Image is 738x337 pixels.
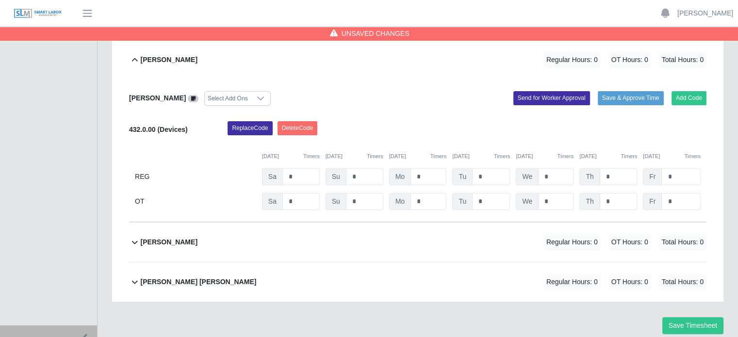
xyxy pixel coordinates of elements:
[543,274,601,290] span: Regular Hours: 0
[262,193,283,210] span: Sa
[608,274,651,290] span: OT Hours: 0
[228,121,272,135] button: ReplaceCode
[557,152,574,160] button: Timers
[129,223,706,262] button: [PERSON_NAME] Regular Hours: 0 OT Hours: 0 Total Hours: 0
[326,152,383,160] div: [DATE]
[129,126,188,133] b: 432.0.00 (Devices)
[326,168,346,185] span: Su
[516,168,539,185] span: We
[659,234,706,250] span: Total Hours: 0
[608,52,651,68] span: OT Hours: 0
[621,152,637,160] button: Timers
[579,152,637,160] div: [DATE]
[342,29,410,38] span: Unsaved Changes
[672,91,707,105] button: Add Code
[543,234,601,250] span: Regular Hours: 0
[643,168,662,185] span: Fr
[494,152,510,160] button: Timers
[516,152,574,160] div: [DATE]
[14,8,62,19] img: SLM Logo
[129,262,706,302] button: [PERSON_NAME] [PERSON_NAME] Regular Hours: 0 OT Hours: 0 Total Hours: 0
[129,94,186,102] b: [PERSON_NAME]
[141,55,197,65] b: [PERSON_NAME]
[326,193,346,210] span: Su
[608,234,651,250] span: OT Hours: 0
[684,152,701,160] button: Timers
[262,152,320,160] div: [DATE]
[579,193,600,210] span: Th
[188,94,198,102] a: View/Edit Notes
[643,152,701,160] div: [DATE]
[278,121,318,135] button: DeleteCode
[129,40,706,80] button: [PERSON_NAME] Regular Hours: 0 OT Hours: 0 Total Hours: 0
[389,152,447,160] div: [DATE]
[513,91,590,105] button: Send for Worker Approval
[303,152,320,160] button: Timers
[205,92,251,105] div: Select Add Ons
[452,193,473,210] span: Tu
[135,193,256,210] div: OT
[430,152,447,160] button: Timers
[659,52,706,68] span: Total Hours: 0
[516,193,539,210] span: We
[262,168,283,185] span: Sa
[579,168,600,185] span: Th
[135,168,256,185] div: REG
[141,237,197,247] b: [PERSON_NAME]
[141,277,257,287] b: [PERSON_NAME] [PERSON_NAME]
[598,91,664,105] button: Save & Approve Time
[543,52,601,68] span: Regular Hours: 0
[367,152,383,160] button: Timers
[662,317,723,334] button: Save Timesheet
[677,8,733,18] a: [PERSON_NAME]
[659,274,706,290] span: Total Hours: 0
[452,168,473,185] span: Tu
[389,193,411,210] span: Mo
[643,193,662,210] span: Fr
[389,168,411,185] span: Mo
[452,152,510,160] div: [DATE]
